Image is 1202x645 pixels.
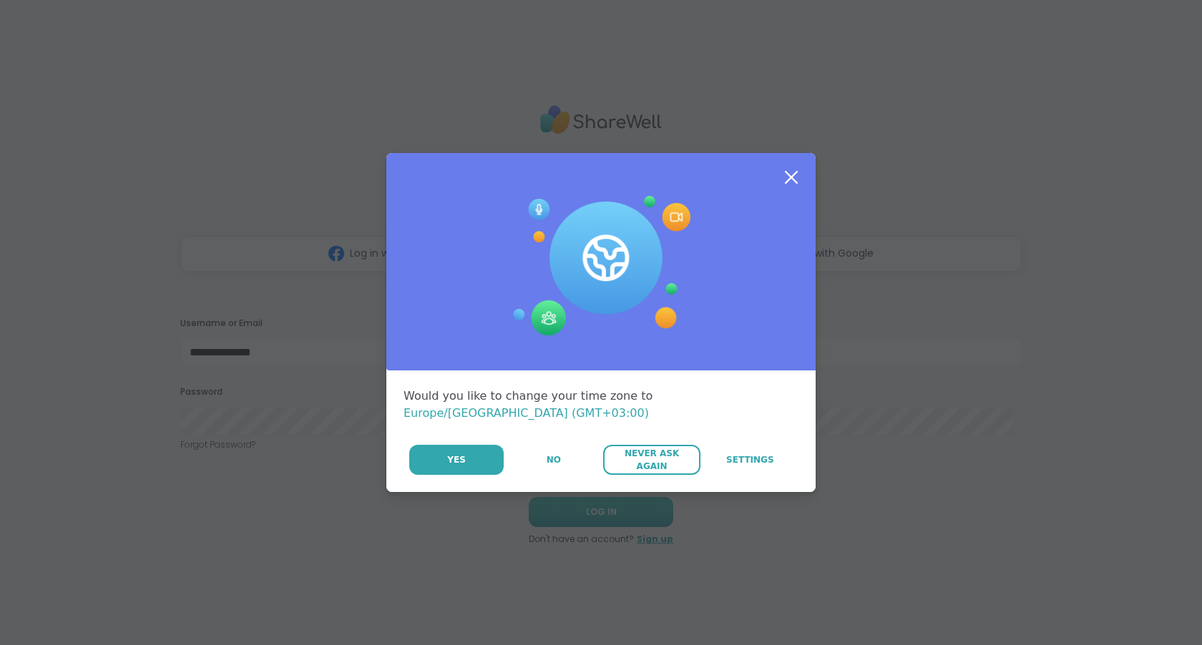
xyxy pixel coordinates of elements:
a: Settings [702,445,798,475]
span: No [547,453,561,466]
div: Would you like to change your time zone to [404,388,798,422]
span: Yes [447,453,466,466]
button: Yes [409,445,504,475]
img: Session Experience [512,196,690,336]
span: Never Ask Again [610,447,693,473]
button: Never Ask Again [603,445,700,475]
span: Europe/[GEOGRAPHIC_DATA] (GMT+03:00) [404,406,649,420]
span: Settings [726,453,774,466]
button: No [505,445,602,475]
